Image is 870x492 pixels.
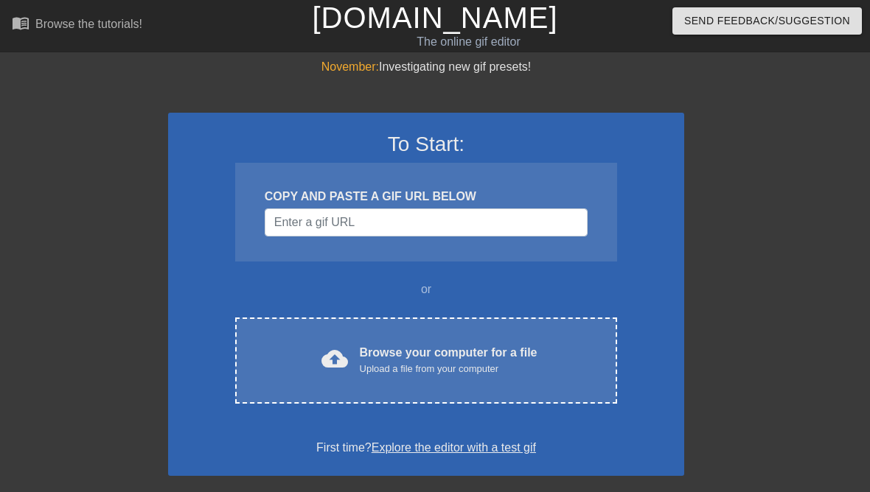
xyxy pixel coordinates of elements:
div: Investigating new gif presets! [168,58,684,76]
a: Browse the tutorials! [12,14,142,37]
div: COPY AND PASTE A GIF URL BELOW [265,188,588,205]
span: November: [321,60,379,73]
a: [DOMAIN_NAME] [312,1,557,34]
div: First time? [187,439,665,457]
h3: To Start: [187,132,665,157]
div: Browse the tutorials! [35,18,142,30]
span: cloud_upload [321,345,348,372]
span: menu_book [12,14,29,32]
button: Send Feedback/Suggestion [672,7,862,35]
a: Explore the editor with a test gif [372,441,536,454]
div: Browse your computer for a file [360,344,537,376]
div: Upload a file from your computer [360,362,537,376]
input: Username [265,208,588,236]
div: The online gif editor [297,33,639,51]
div: or [206,281,646,298]
span: Send Feedback/Suggestion [684,12,850,30]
